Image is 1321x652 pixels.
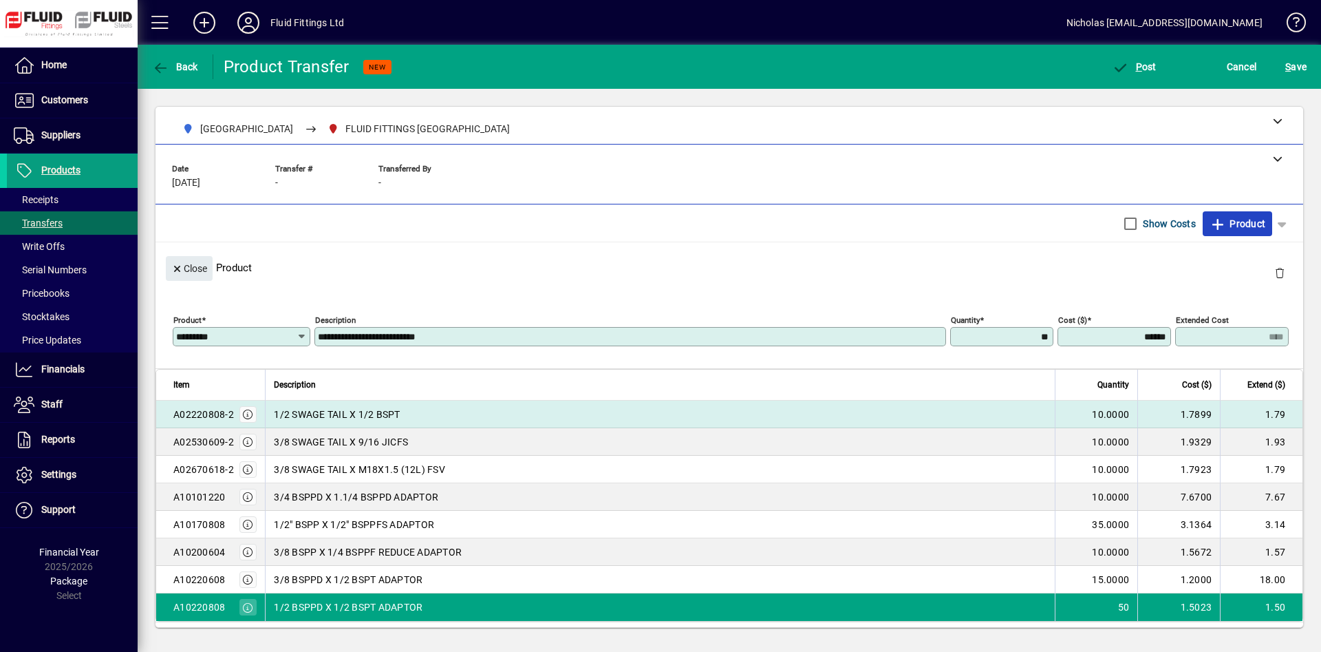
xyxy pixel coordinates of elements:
[1220,428,1302,456] td: 1.93
[1055,566,1137,593] td: 15.0000
[149,54,202,79] button: Back
[152,61,198,72] span: Back
[1137,483,1220,511] td: 7.6700
[41,399,63,410] span: Staff
[1058,315,1087,325] mat-label: Cost ($)
[1137,593,1220,621] td: 1.5023
[7,493,138,527] a: Support
[1140,217,1196,231] label: Show Costs
[1176,315,1229,325] mat-label: Extended Cost
[275,178,278,189] span: -
[1137,538,1220,566] td: 1.5672
[7,388,138,422] a: Staff
[1247,377,1285,392] span: Extend ($)
[7,118,138,153] a: Suppliers
[14,218,63,229] span: Transfers
[7,423,138,457] a: Reports
[274,377,316,392] span: Description
[172,178,200,189] span: [DATE]
[173,490,225,504] div: A10101220
[1210,213,1265,235] span: Product
[173,600,225,614] div: A10220808
[14,241,65,252] span: Write Offs
[166,256,213,281] button: Close
[1066,12,1263,34] div: Nicholas [EMAIL_ADDRESS][DOMAIN_NAME]
[1263,256,1296,289] button: Delete
[7,48,138,83] a: Home
[1203,211,1272,236] button: Product
[171,257,207,280] span: Close
[7,328,138,352] a: Price Updates
[1137,428,1220,456] td: 1.9329
[41,434,75,445] span: Reports
[7,305,138,328] a: Stocktakes
[173,377,190,392] span: Item
[274,490,438,504] span: 3/4 BSPPD X 1.1/4 BSPPD ADAPTOR
[274,600,422,614] span: 1/2 BSPPD X 1/2 BSPT ADAPTOR
[274,518,434,532] span: 1/2" BSPP X 1/2" BSPPFS ADAPTOR
[1220,566,1302,593] td: 18.00
[14,264,87,275] span: Serial Numbers
[7,282,138,305] a: Pricebooks
[1137,566,1220,593] td: 1.2000
[1282,54,1310,79] button: Save
[1108,54,1160,79] button: Post
[173,435,234,449] div: A02530609-2
[226,10,270,35] button: Profile
[1055,538,1137,566] td: 10.0000
[1055,593,1137,621] td: 50
[274,408,400,421] span: 1/2 SWAGE TAIL X 1/2 BSPT
[41,469,76,480] span: Settings
[39,547,99,558] span: Financial Year
[41,94,88,105] span: Customers
[50,576,87,587] span: Package
[14,311,69,322] span: Stocktakes
[162,262,216,274] app-page-header-button: Close
[1285,56,1307,78] span: ave
[14,194,58,205] span: Receipts
[1097,377,1129,392] span: Quantity
[1055,401,1137,428] td: 10.0000
[1220,538,1302,566] td: 1.57
[173,573,225,587] div: A10220608
[1220,401,1302,428] td: 1.79
[41,504,76,515] span: Support
[41,364,85,375] span: Financials
[1276,3,1304,48] a: Knowledge Base
[138,54,213,79] app-page-header-button: Back
[1055,456,1137,483] td: 10.0000
[14,335,81,346] span: Price Updates
[270,12,344,34] div: Fluid Fittings Ltd
[1223,54,1260,79] button: Cancel
[7,188,138,211] a: Receipts
[1220,483,1302,511] td: 7.67
[41,129,80,140] span: Suppliers
[1285,61,1291,72] span: S
[274,435,408,449] span: 3/8 SWAGE TAIL X 9/16 JICFS
[1137,401,1220,428] td: 1.7899
[1227,56,1257,78] span: Cancel
[378,178,381,189] span: -
[173,408,234,421] div: A02220808-2
[7,258,138,282] a: Serial Numbers
[7,458,138,492] a: Settings
[951,315,980,325] mat-label: Quantity
[315,315,356,325] mat-label: Description
[182,10,226,35] button: Add
[274,573,422,587] span: 3/8 BSPPD X 1/2 BSPT ADAPTOR
[1220,593,1302,621] td: 1.50
[1055,428,1137,456] td: 10.0000
[1112,61,1157,72] span: ost
[1055,511,1137,538] td: 35.0000
[1137,511,1220,538] td: 3.1364
[7,211,138,235] a: Transfers
[1136,61,1142,72] span: P
[173,545,225,559] div: A10200604
[224,56,350,78] div: Product Transfer
[7,353,138,387] a: Financials
[1220,456,1302,483] td: 1.79
[14,288,69,299] span: Pricebooks
[1137,456,1220,483] td: 1.7923
[7,83,138,118] a: Customers
[1182,377,1212,392] span: Cost ($)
